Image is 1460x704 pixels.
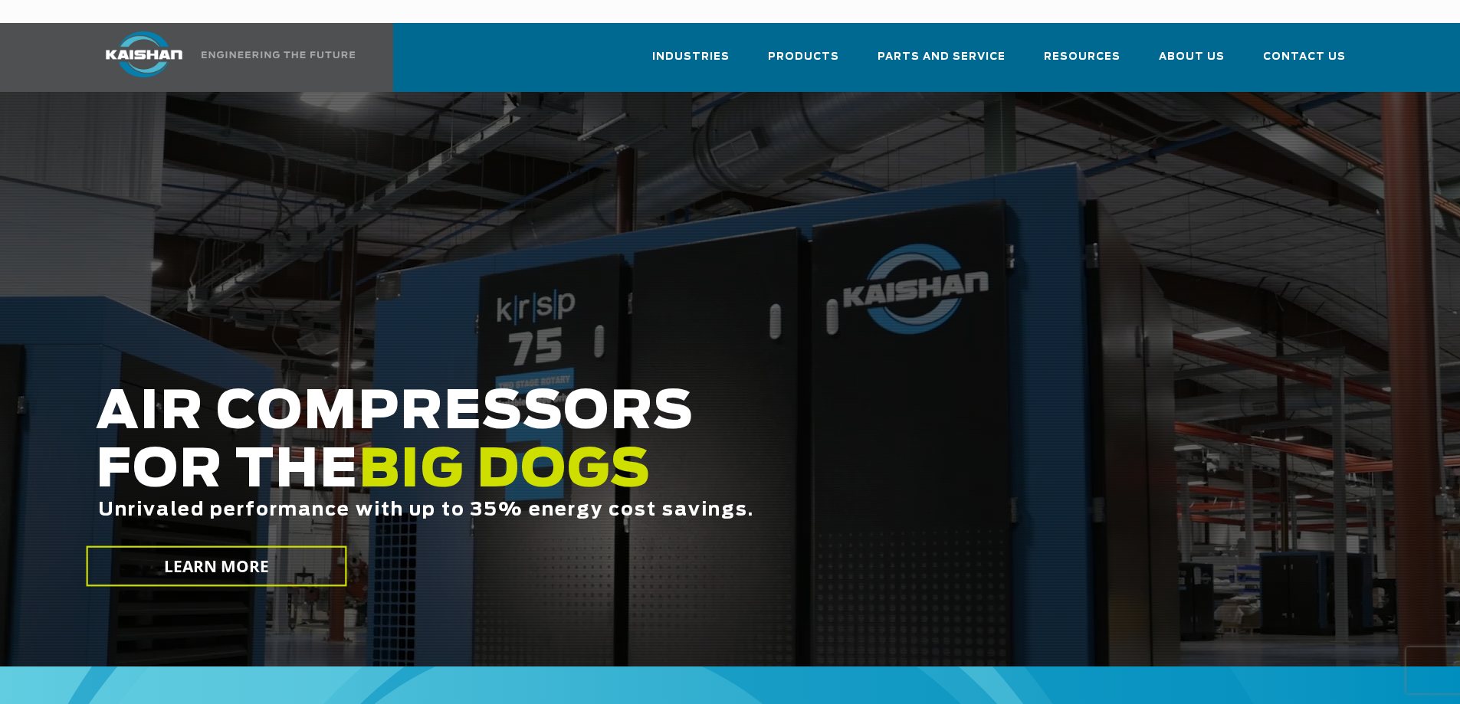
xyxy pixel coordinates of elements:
[1044,48,1120,66] span: Resources
[1159,48,1225,66] span: About Us
[768,37,839,89] a: Products
[98,501,754,519] span: Unrivaled performance with up to 35% energy cost savings.
[652,37,730,89] a: Industries
[1044,37,1120,89] a: Resources
[652,48,730,66] span: Industries
[87,31,202,77] img: kaishan logo
[87,23,358,92] a: Kaishan USA
[1263,37,1346,89] a: Contact Us
[878,48,1006,66] span: Parts and Service
[359,445,651,497] span: BIG DOGS
[878,37,1006,89] a: Parts and Service
[202,51,355,58] img: Engineering the future
[96,384,1150,568] h2: AIR COMPRESSORS FOR THE
[163,555,269,578] span: LEARN MORE
[86,546,346,587] a: LEARN MORE
[768,48,839,66] span: Products
[1159,37,1225,89] a: About Us
[1263,48,1346,66] span: Contact Us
